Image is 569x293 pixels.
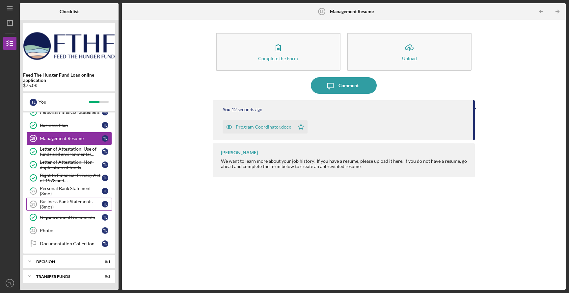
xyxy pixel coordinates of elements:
[36,260,94,264] div: Decision
[102,240,108,247] div: T L
[31,136,35,140] tspan: 18
[26,184,112,198] a: 22Personal Bank Statement (3mo)TL
[31,229,35,233] tspan: 25
[23,26,115,66] img: Product logo
[320,10,324,13] tspan: 18
[102,201,108,208] div: T L
[221,150,258,155] div: [PERSON_NAME]
[40,241,102,246] div: Documentation Collection
[26,119,112,132] a: Business PlanTL
[40,123,102,128] div: Business Plan
[223,107,230,112] div: You
[31,202,35,206] tspan: 23
[3,277,16,290] button: TL
[98,260,110,264] div: 0 / 1
[102,175,108,181] div: T L
[102,135,108,142] div: T L
[40,199,102,209] div: Business Bank Statements (3mos)
[98,275,110,279] div: 0 / 2
[236,124,291,130] div: Program Coordinator.docx
[36,275,94,279] div: Transfer Funds
[40,215,102,220] div: Organizational Documents
[40,146,102,157] div: Letter of Attestation: Use of funds and environmental compliance
[102,122,108,129] div: T L
[26,171,112,184] a: Right to Financial Privacy Act of 1978 and AcknowledgementTL
[39,96,89,108] div: You
[23,72,115,83] b: Feed The Hunger Fund Loan online application
[26,145,112,158] a: Letter of Attestation: Use of funds and environmental complianceTL
[347,33,472,71] button: Upload
[23,83,115,88] div: $75.0K
[26,198,112,211] a: 23Business Bank Statements (3mos)TL
[221,159,469,169] div: We want to learn more about your job history! If you have a resume, please upload it here. If you...
[102,148,108,155] div: T L
[102,214,108,221] div: T L
[26,132,112,145] a: 18Management ResumeTL
[8,281,12,285] text: TL
[40,136,102,141] div: Management Resume
[60,9,79,14] b: Checklist
[330,9,374,14] b: Management Resume
[216,33,340,71] button: Complete the Form
[40,173,102,183] div: Right to Financial Privacy Act of 1978 and Acknowledgement
[31,189,35,193] tspan: 22
[102,188,108,194] div: T L
[402,56,417,61] div: Upload
[26,224,112,237] a: 25PhotosTL
[339,77,359,94] div: Comment
[30,99,37,106] div: T L
[223,120,308,134] button: Program Coordinator.docx
[231,107,262,112] time: 2025-09-05 03:24
[26,211,112,224] a: Organizational DocumentsTL
[26,237,112,250] a: Documentation CollectionTL
[40,228,102,233] div: Photos
[102,227,108,234] div: T L
[26,158,112,171] a: Letter of Attestation: Non-duplication of fundsTL
[40,159,102,170] div: Letter of Attestation: Non-duplication of funds
[258,56,298,61] div: Complete the Form
[311,77,377,94] button: Comment
[40,186,102,196] div: Personal Bank Statement (3mo)
[102,161,108,168] div: T L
